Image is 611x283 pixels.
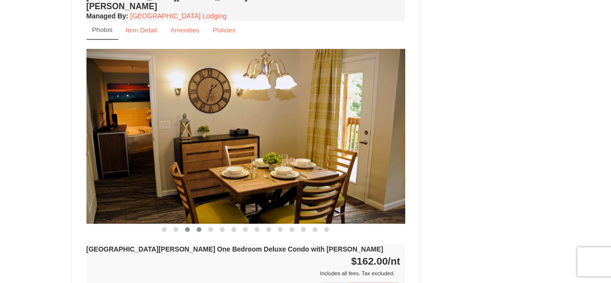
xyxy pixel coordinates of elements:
a: Amenities [164,21,206,40]
span: /nt [388,255,400,266]
a: [GEOGRAPHIC_DATA] Lodging [130,12,227,20]
small: Photos [92,26,113,33]
small: Policies [213,27,235,34]
img: 18876286-124-96467980.jpg [86,49,405,223]
small: Item Detail [126,27,157,34]
small: Amenities [171,27,199,34]
strong: $162.00 [351,255,400,266]
div: Includes all fees. Tax excluded. [86,268,400,278]
a: Policies [206,21,242,40]
a: Item Detail [119,21,163,40]
strong: [GEOGRAPHIC_DATA][PERSON_NAME] One Bedroom Deluxe Condo with [PERSON_NAME] [86,245,384,253]
a: Photos [86,21,118,40]
strong: : [86,12,128,20]
span: Managed By [86,12,126,20]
